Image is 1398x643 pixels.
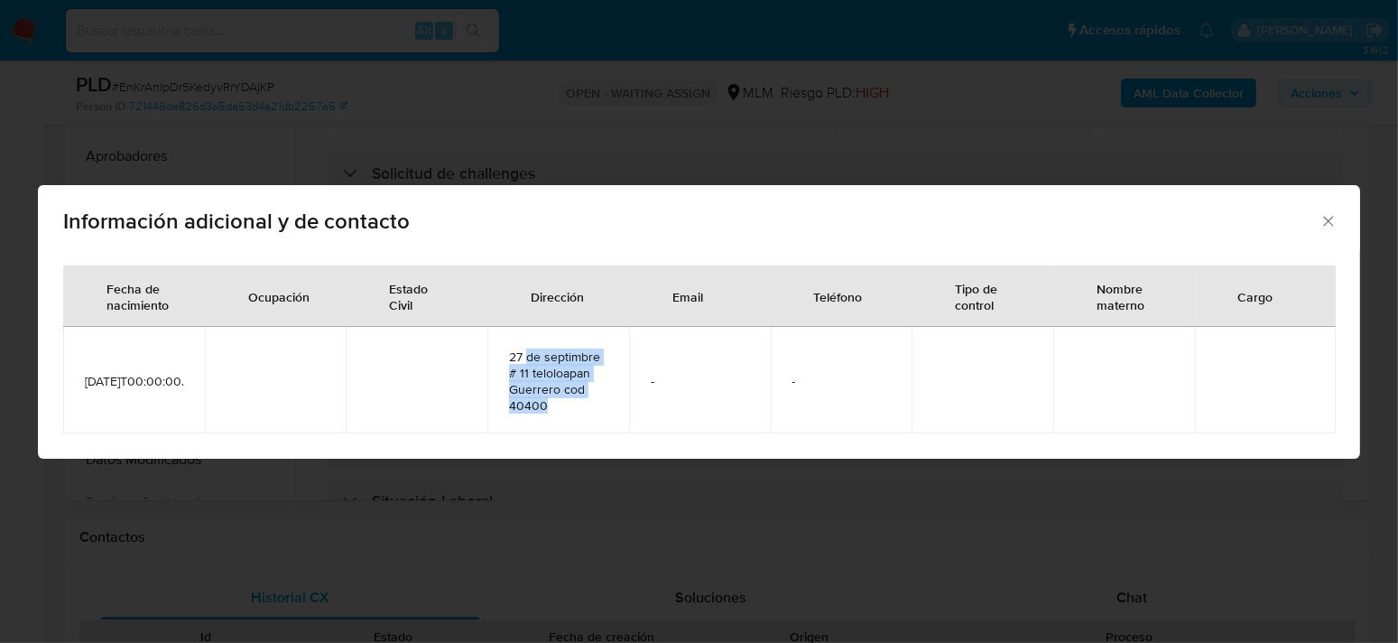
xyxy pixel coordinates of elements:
[651,373,749,389] span: -
[367,266,466,326] div: Estado Civil
[1075,266,1173,326] div: Nombre materno
[509,275,606,318] div: Dirección
[85,266,190,326] div: Fecha de nacimiento
[792,275,884,318] div: Teléfono
[509,349,607,414] span: 27 de septimbre # 11 teloloapan Guerrero cod 40400
[1217,275,1295,318] div: Cargo
[651,275,725,318] div: Email
[1319,212,1336,228] button: Cerrar
[792,373,891,389] span: -
[933,266,1032,326] div: Tipo de control
[227,275,331,318] div: Ocupación
[85,373,183,389] span: [DATE]T00:00:00.000Z
[63,210,1319,232] span: Información adicional y de contacto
